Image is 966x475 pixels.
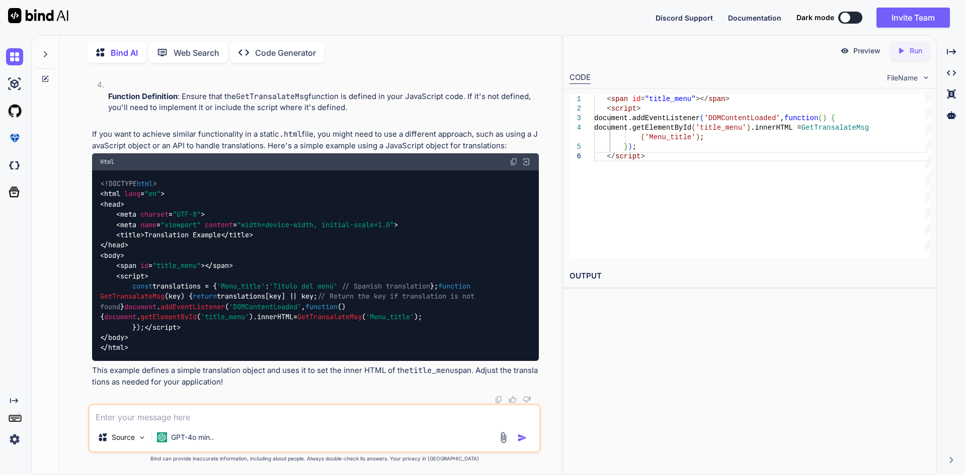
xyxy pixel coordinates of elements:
span: FileName [887,73,918,83]
button: Discord Support [656,13,713,23]
span: ; [700,133,704,141]
span: 'DOMContentLoaded' [229,302,301,311]
span: ) [746,124,750,132]
span: Discord Support [656,14,713,22]
span: ( [640,133,645,141]
span: GetTransalateMsg [801,124,868,132]
span: addEventListener [160,302,225,311]
img: copy [510,158,518,166]
span: 'title_menu' [695,124,746,132]
span: .innerHTML = [751,124,801,132]
span: script [611,105,636,113]
span: </ > [221,230,253,239]
span: html [108,343,124,352]
span: body [108,333,124,342]
span: "viewport" [160,220,201,229]
span: 'Título del menú' [269,281,338,291]
span: GetTransalateMsg [100,292,165,301]
img: premium [6,130,23,147]
span: = [640,95,645,103]
div: CODE [570,72,591,84]
span: < > [116,271,148,280]
code: .html [279,129,302,139]
span: < = > [100,189,165,199]
p: Run [910,46,922,56]
span: document.getElementById [594,124,691,132]
img: Open in Browser [522,157,531,166]
img: ai-studio [6,75,23,92]
img: chat [6,48,23,65]
span: span [120,261,136,270]
img: attachment [498,432,509,443]
img: copy [495,396,503,404]
span: < > [100,200,124,209]
span: </ > [100,333,128,342]
p: This example defines a simple translation object and uses it to set the inner HTML of the span. A... [92,365,539,388]
div: 6 [570,152,581,161]
span: meta [120,210,136,219]
p: If you want to achieve similar functionality in a static file, you might need to use a different ... [92,129,539,151]
span: meta [120,220,136,229]
span: "title_menu" [645,95,696,103]
span: function [784,114,818,122]
span: head [104,200,120,209]
span: const [132,281,152,291]
span: < > [100,251,124,260]
span: </ > [205,261,233,270]
p: Bind can provide inaccurate information, including about people. Always double-check its answers.... [88,455,541,462]
span: ) [628,143,632,151]
span: script [120,271,144,280]
span: id [632,95,640,103]
p: Bind AI [111,47,138,59]
button: Invite Team [876,8,950,28]
span: Dark mode [796,13,834,23]
span: title [229,230,249,239]
img: like [509,396,517,404]
span: span [708,95,726,103]
span: < [607,95,611,103]
span: key [169,292,181,301]
span: 'Menu_title' [645,133,695,141]
strong: Function Definition [108,91,178,101]
span: > [636,105,640,113]
p: : Ensure that the function is defined in your JavaScript code. If it's not defined, you'll need t... [108,91,539,114]
h2: OUTPUT [563,264,936,288]
span: < = = > [116,220,398,229]
img: chevron down [922,73,930,82]
span: Documentation [728,14,781,22]
span: } [623,143,627,151]
span: > [725,95,729,103]
span: function [438,281,470,291]
img: Bind AI [8,8,68,23]
p: Preview [853,46,880,56]
span: GetTransalateMsg [297,313,362,322]
span: { [831,114,835,122]
span: translations = { : }; ( ) { translations[key] || key; } . ( , ( ) { . ( ). = ( ); }); [100,281,478,332]
span: </ > [100,241,128,250]
code: GetTransalateMsg [236,91,308,102]
span: "en" [144,189,160,199]
span: </ [607,152,615,160]
span: ( [700,114,704,122]
span: 'DOMContentLoaded' [704,114,780,122]
span: </ > [144,323,181,332]
span: document [104,313,136,322]
div: 2 [570,104,581,114]
span: head [108,241,124,250]
img: preview [840,46,849,55]
button: Documentation [728,13,781,23]
span: lang [124,189,140,199]
span: function [305,302,338,311]
span: html [137,179,153,188]
span: "title_menu" [152,261,201,270]
span: 'Menu_title' [366,313,414,322]
span: id [140,261,148,270]
span: span [213,261,229,270]
span: 'Menu_title' [217,281,265,291]
span: span [611,95,628,103]
span: script [152,323,177,332]
span: ></ [695,95,708,103]
span: body [104,251,120,260]
span: ( [818,114,822,122]
span: name [140,220,156,229]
